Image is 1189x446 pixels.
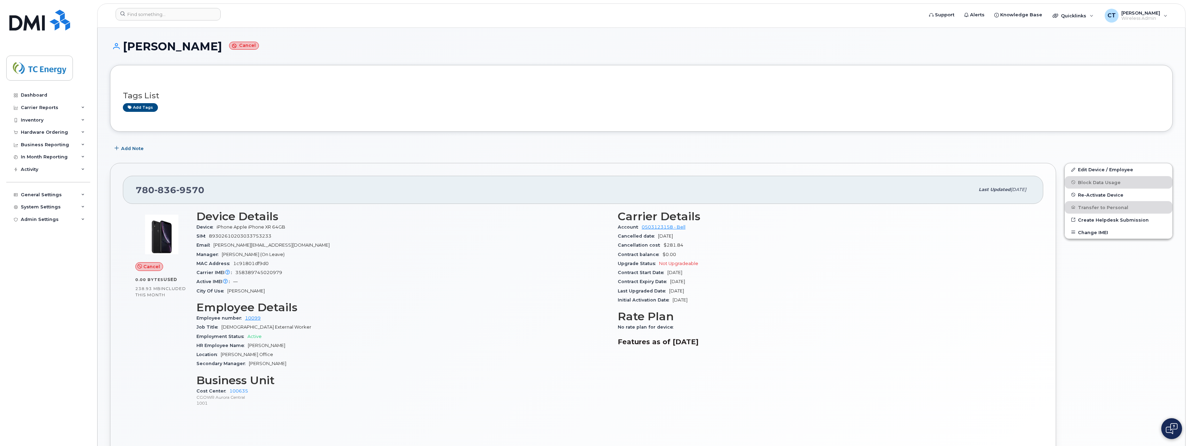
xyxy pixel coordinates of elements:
[217,224,285,230] span: iPhone Apple iPhone XR 64GB
[196,315,245,321] span: Employee number
[196,334,247,339] span: Employment Status
[618,288,669,294] span: Last Upgraded Date
[1065,214,1172,226] a: Create Helpdesk Submission
[618,310,1031,323] h3: Rate Plan
[196,252,222,257] span: Manager
[1065,189,1172,201] button: Re-Activate Device
[618,324,677,330] span: No rate plan for device
[618,233,658,239] span: Cancelled date
[141,214,183,255] img: image20231002-3703462-1qb80zy.jpeg
[196,374,609,387] h3: Business Unit
[618,270,667,275] span: Contract Start Date
[196,400,609,406] p: 1001
[123,91,1160,100] h3: Tags List
[196,270,235,275] span: Carrier IMEI
[163,277,177,282] span: used
[110,40,1173,52] h1: [PERSON_NAME]
[176,185,204,195] span: 9570
[618,297,673,303] span: Initial Activation Date
[209,233,271,239] span: 89302610203033753233
[249,361,286,366] span: [PERSON_NAME]
[229,388,248,394] a: 100635
[135,286,186,297] span: included this month
[196,343,248,348] span: HR Employee Name
[196,242,213,248] span: Email
[233,261,269,266] span: 1c91801df9d0
[618,242,664,248] span: Cancellation cost
[659,261,698,266] span: Not Upgradeable
[673,297,688,303] span: [DATE]
[196,233,209,239] span: SIM
[196,324,221,330] span: Job Title
[110,142,150,155] button: Add Note
[135,286,161,291] span: 238.93 MB
[229,42,259,50] small: Cancel
[663,252,676,257] span: $0.00
[1166,423,1178,434] img: Open chat
[618,338,1031,346] h3: Features as of [DATE]
[196,210,609,223] h3: Device Details
[233,279,238,284] span: —
[213,242,330,248] span: [PERSON_NAME][EMAIL_ADDRESS][DOMAIN_NAME]
[222,252,285,257] span: [PERSON_NAME] (On Leave)
[618,252,663,257] span: Contract balance
[196,261,233,266] span: MAC Address
[227,288,265,294] span: [PERSON_NAME]
[247,334,262,339] span: Active
[136,185,204,195] span: 780
[196,352,221,357] span: Location
[658,233,673,239] span: [DATE]
[979,187,1011,192] span: Last updated
[135,277,163,282] span: 0.00 Bytes
[1065,201,1172,214] button: Transfer to Personal
[196,394,609,400] p: CGOWR Aurora Central
[248,343,285,348] span: [PERSON_NAME]
[1011,187,1026,192] span: [DATE]
[221,324,311,330] span: [DEMOGRAPHIC_DATA] External Worker
[664,242,683,248] span: $281.84
[642,224,685,230] a: 0503123158 - Bell
[196,361,249,366] span: Secondary Manager
[121,145,144,152] span: Add Note
[618,261,659,266] span: Upgrade Status
[196,279,233,284] span: Active IMEI
[196,388,229,394] span: Cost Center
[669,288,684,294] span: [DATE]
[1078,192,1123,197] span: Re-Activate Device
[1065,226,1172,239] button: Change IMEI
[221,352,273,357] span: [PERSON_NAME] Office
[618,210,1031,223] h3: Carrier Details
[670,279,685,284] span: [DATE]
[143,263,160,270] span: Cancel
[196,301,609,314] h3: Employee Details
[245,315,261,321] a: 10099
[123,103,158,112] a: Add tags
[618,224,642,230] span: Account
[154,185,176,195] span: 836
[1065,176,1172,189] button: Block Data Usage
[618,279,670,284] span: Contract Expiry Date
[196,224,217,230] span: Device
[196,288,227,294] span: City Of Use
[667,270,682,275] span: [DATE]
[1065,163,1172,176] a: Edit Device / Employee
[235,270,282,275] span: 358389745020979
